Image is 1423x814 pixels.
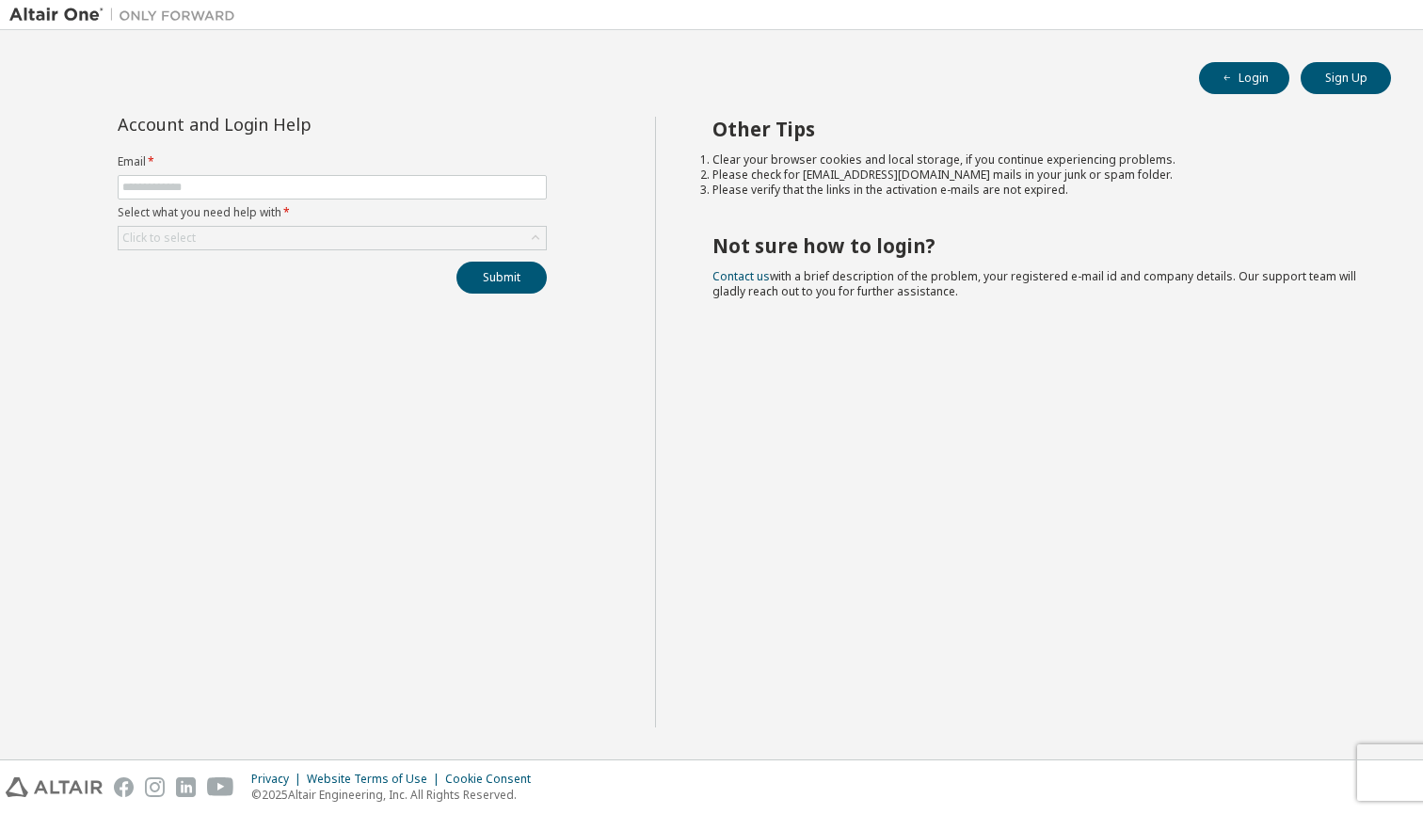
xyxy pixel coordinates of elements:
h2: Other Tips [712,117,1358,141]
h2: Not sure how to login? [712,233,1358,258]
button: Sign Up [1301,62,1391,94]
div: Cookie Consent [445,772,542,787]
img: facebook.svg [114,777,134,797]
span: with a brief description of the problem, your registered e-mail id and company details. Our suppo... [712,268,1356,299]
li: Clear your browser cookies and local storage, if you continue experiencing problems. [712,152,1358,168]
div: Account and Login Help [118,117,461,132]
label: Select what you need help with [118,205,547,220]
a: Contact us [712,268,770,284]
button: Login [1199,62,1289,94]
img: Altair One [9,6,245,24]
img: linkedin.svg [176,777,196,797]
li: Please check for [EMAIL_ADDRESS][DOMAIN_NAME] mails in your junk or spam folder. [712,168,1358,183]
button: Submit [456,262,547,294]
div: Click to select [122,231,196,246]
img: instagram.svg [145,777,165,797]
img: youtube.svg [207,777,234,797]
img: altair_logo.svg [6,777,103,797]
div: Website Terms of Use [307,772,445,787]
li: Please verify that the links in the activation e-mails are not expired. [712,183,1358,198]
p: © 2025 Altair Engineering, Inc. All Rights Reserved. [251,787,542,803]
div: Privacy [251,772,307,787]
label: Email [118,154,547,169]
div: Click to select [119,227,546,249]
